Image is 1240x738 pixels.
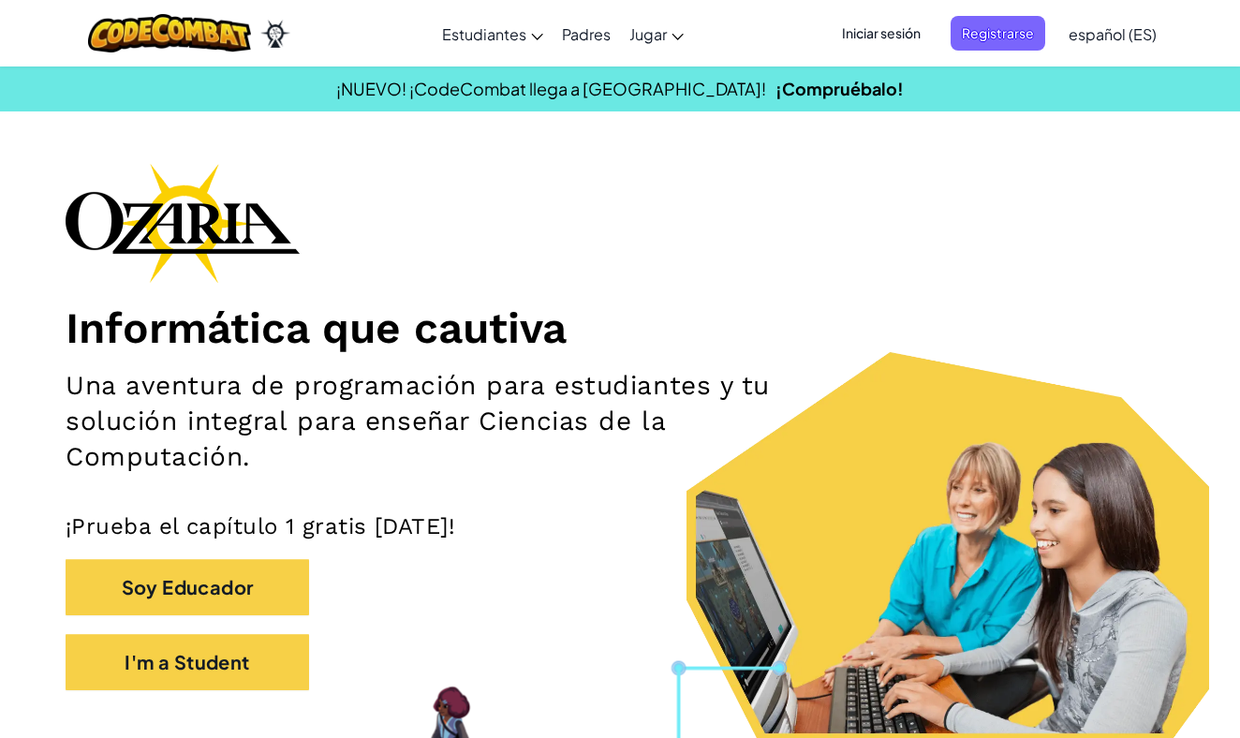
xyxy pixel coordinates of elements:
a: Jugar [620,8,693,59]
h1: Informática que cautiva [66,302,1174,354]
a: ¡Compruébalo! [775,78,904,99]
span: Jugar [629,24,667,44]
span: español (ES) [1069,24,1157,44]
span: ¡NUEVO! ¡CodeCombat llega a [GEOGRAPHIC_DATA]! [336,78,766,99]
img: CodeCombat logo [88,14,252,52]
button: Soy Educador [66,559,309,615]
p: ¡Prueba el capítulo 1 gratis [DATE]! [66,512,1174,540]
a: Estudiantes [433,8,553,59]
h2: Una aventura de programación para estudiantes y tu solución integral para enseñar Ciencias de la ... [66,368,808,475]
span: Estudiantes [442,24,526,44]
button: Iniciar sesión [831,16,932,51]
a: español (ES) [1059,8,1166,59]
button: I'm a Student [66,634,309,690]
img: Ozaria [260,20,290,48]
img: Ozaria branding logo [66,163,300,283]
a: Padres [553,8,620,59]
button: Registrarse [951,16,1045,51]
